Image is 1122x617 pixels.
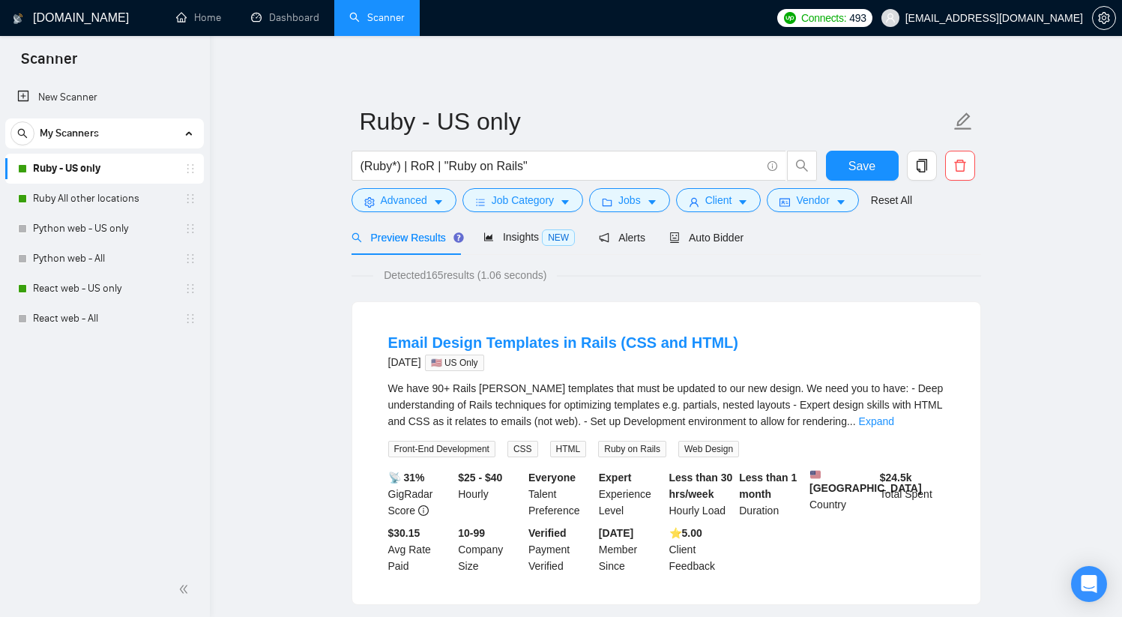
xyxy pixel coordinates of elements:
span: Web Design [678,441,739,457]
span: bars [475,196,486,208]
span: Alerts [599,232,645,244]
div: Hourly [455,469,525,519]
b: Expert [599,472,632,484]
div: GigRadar Score [385,469,456,519]
span: NEW [542,229,575,246]
b: 10-99 [458,527,485,539]
span: user [689,196,699,208]
span: Jobs [618,192,641,208]
span: user [885,13,896,23]
span: holder [184,313,196,325]
a: Reset All [871,192,912,208]
span: edit [953,112,973,131]
button: userClientcaret-down [676,188,761,212]
span: holder [184,283,196,295]
b: Less than 30 hrs/week [669,472,733,500]
span: Save [848,157,875,175]
img: upwork-logo.png [784,12,796,24]
span: 🇺🇸 US Only [425,355,484,371]
b: Verified [528,527,567,539]
span: 493 [849,10,866,26]
b: 📡 31% [388,472,425,484]
div: Payment Verified [525,525,596,574]
span: caret-down [738,196,748,208]
span: caret-down [836,196,846,208]
span: caret-down [433,196,444,208]
img: 🇺🇸 [810,469,821,480]
li: New Scanner [5,82,204,112]
div: Tooltip anchor [452,231,465,244]
b: ⭐️ 5.00 [669,527,702,539]
a: Email Design Templates in Rails (CSS and HTML) [388,334,739,351]
span: Client [705,192,732,208]
span: area-chart [483,232,494,242]
button: settingAdvancedcaret-down [352,188,456,212]
div: Hourly Load [666,469,737,519]
span: caret-down [560,196,570,208]
span: search [788,159,816,172]
span: HTML [550,441,587,457]
span: We have 90+ Rails [PERSON_NAME] templates that must be updated to our new design. We need you to ... [388,382,944,427]
button: Save [826,151,899,181]
button: search [787,151,817,181]
input: Scanner name... [360,103,950,140]
a: Python web - US only [33,214,175,244]
div: Experience Level [596,469,666,519]
span: Job Category [492,192,554,208]
span: copy [908,159,936,172]
span: Detected 165 results (1.06 seconds) [373,267,557,283]
span: Front-End Development [388,441,495,457]
div: We have 90+ Rails ERB templates that must be updated to our new design. We need you to have: - De... [388,380,944,430]
a: React web - All [33,304,175,334]
b: Everyone [528,472,576,484]
div: [DATE] [388,353,739,371]
b: Less than 1 month [739,472,797,500]
span: My Scanners [40,118,99,148]
span: double-left [178,582,193,597]
div: Total Spent [877,469,947,519]
span: notification [599,232,609,243]
a: React web - US only [33,274,175,304]
span: Scanner [9,48,89,79]
span: Connects: [801,10,846,26]
div: Company Size [455,525,525,574]
span: Advanced [381,192,427,208]
a: Ruby - US only [33,154,175,184]
span: Ruby on Rails [598,441,666,457]
span: holder [184,223,196,235]
a: homeHome [176,11,221,24]
span: ... [847,415,856,427]
li: My Scanners [5,118,204,334]
span: delete [946,159,974,172]
input: Search Freelance Jobs... [361,157,761,175]
button: copy [907,151,937,181]
span: holder [184,163,196,175]
button: setting [1092,6,1116,30]
img: logo [13,7,23,31]
span: search [352,232,362,243]
b: $ 24.5k [880,472,912,484]
span: holder [184,193,196,205]
div: Avg Rate Paid [385,525,456,574]
a: dashboardDashboard [251,11,319,24]
a: setting [1092,12,1116,24]
div: Country [806,469,877,519]
div: Client Feedback [666,525,737,574]
span: info-circle [418,505,429,516]
b: [GEOGRAPHIC_DATA] [809,469,922,494]
button: idcardVendorcaret-down [767,188,858,212]
a: Expand [859,415,894,427]
b: $25 - $40 [458,472,502,484]
b: [DATE] [599,527,633,539]
span: search [11,128,34,139]
button: search [10,121,34,145]
div: Duration [736,469,806,519]
a: New Scanner [17,82,192,112]
b: $30.15 [388,527,420,539]
span: robot [669,232,680,243]
span: folder [602,196,612,208]
button: delete [945,151,975,181]
div: Member Since [596,525,666,574]
span: Insights [483,231,575,243]
button: barsJob Categorycaret-down [462,188,583,212]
